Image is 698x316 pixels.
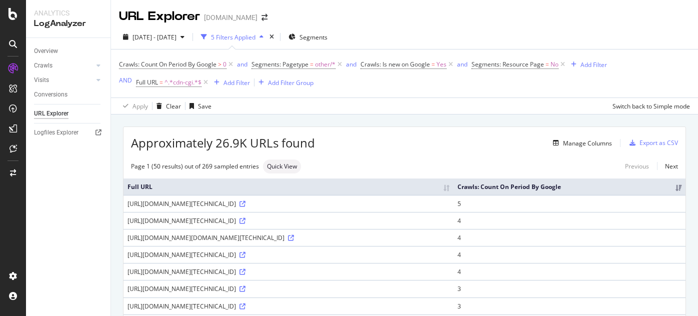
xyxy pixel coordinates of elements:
span: 0 [223,57,226,71]
div: Switch back to Simple mode [612,102,690,110]
div: [URL][DOMAIN_NAME][TECHNICAL_ID] [127,267,449,276]
div: [URL][DOMAIN_NAME][TECHNICAL_ID] [127,302,449,310]
button: Apply [119,98,148,114]
div: Apply [132,102,148,110]
div: Page 1 (50 results) out of 269 sampled entries [131,162,259,170]
span: = [310,60,313,68]
a: URL Explorer [34,108,103,119]
div: AND [119,76,132,84]
div: LogAnalyzer [34,18,102,29]
div: Conversions [34,89,67,100]
div: [URL][DOMAIN_NAME][TECHNICAL_ID] [127,199,449,208]
div: Add Filter [580,60,607,69]
span: No [550,57,558,71]
div: Manage Columns [563,139,612,147]
span: > [218,60,221,68]
span: Segments: Resource Page [471,60,544,68]
a: Crawls [34,60,93,71]
button: and [346,59,356,69]
span: other/* [315,57,335,71]
button: AND [119,75,132,85]
div: neutral label [263,159,301,173]
button: Clear [152,98,181,114]
div: Clear [166,102,181,110]
div: [URL][DOMAIN_NAME][TECHNICAL_ID] [127,250,449,259]
td: 4 [453,246,685,263]
div: [URL][DOMAIN_NAME][DOMAIN_NAME][TECHNICAL_ID] [127,233,449,242]
a: Conversions [34,89,103,100]
button: Add Filter [210,76,250,88]
div: [URL][DOMAIN_NAME][TECHNICAL_ID] [127,284,449,293]
button: 5 Filters Applied [197,29,267,45]
button: Switch back to Simple mode [608,98,690,114]
th: Crawls: Count On Period By Google: activate to sort column ascending [453,178,685,195]
span: ^.*cdn-cgi.*$ [164,75,201,89]
button: Manage Columns [549,137,612,149]
div: [URL][DOMAIN_NAME][TECHNICAL_ID] [127,216,449,225]
div: URL Explorer [119,8,200,25]
td: 4 [453,212,685,229]
span: Quick View [267,163,297,169]
div: Add Filter [223,78,250,87]
div: Crawls [34,60,52,71]
button: Export as CSV [625,135,678,151]
span: = [545,60,549,68]
div: Export as CSV [639,138,678,147]
div: Save [198,102,211,110]
div: URL Explorer [34,108,68,119]
div: Logfiles Explorer [34,127,78,138]
span: Full URL [136,78,158,86]
div: and [346,60,356,68]
span: Approximately 26.9K URLs found [131,134,315,151]
td: 5 [453,195,685,212]
td: 4 [453,263,685,280]
th: Full URL: activate to sort column ascending [123,178,453,195]
a: Next [657,159,678,173]
div: and [237,60,247,68]
button: Save [185,98,211,114]
button: Segments [284,29,331,45]
span: [DATE] - [DATE] [132,33,176,41]
div: and [457,60,467,68]
div: times [267,32,276,42]
iframe: To enrich screen reader interactions, please activate Accessibility in Grammarly extension settings [664,282,688,306]
button: and [457,59,467,69]
td: 3 [453,297,685,314]
div: Analytics [34,8,102,18]
span: Crawls: Count On Period By Google [119,60,216,68]
td: 3 [453,280,685,297]
div: arrow-right-arrow-left [261,14,267,21]
span: Segments: Pagetype [251,60,308,68]
span: = [159,78,163,86]
span: Yes [436,57,446,71]
a: Logfiles Explorer [34,127,103,138]
a: Visits [34,75,93,85]
a: Overview [34,46,103,56]
span: = [431,60,435,68]
div: Overview [34,46,58,56]
button: Add Filter Group [254,76,313,88]
button: Add Filter [567,58,607,70]
td: 4 [453,229,685,246]
button: and [237,59,247,69]
div: Visits [34,75,49,85]
span: Segments [299,33,327,41]
span: Crawls: Is new on Google [360,60,430,68]
button: [DATE] - [DATE] [119,29,188,45]
div: [DOMAIN_NAME] [204,12,257,22]
div: 5 Filters Applied [211,33,255,41]
div: Add Filter Group [268,78,313,87]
